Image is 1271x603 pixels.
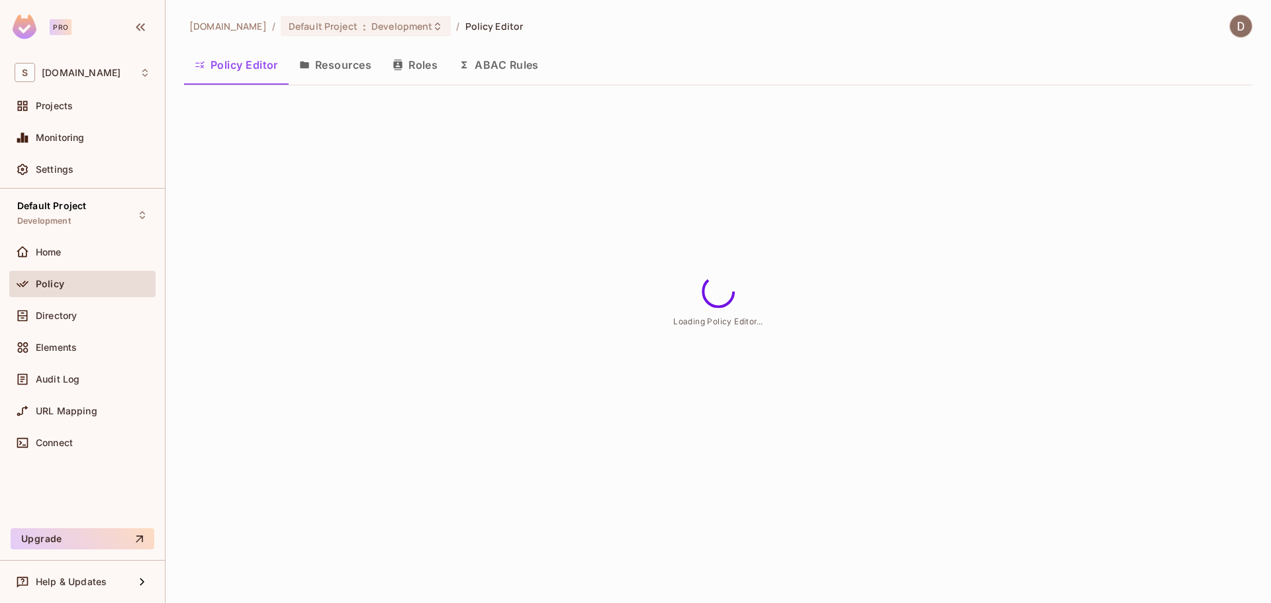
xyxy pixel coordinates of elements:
button: Policy Editor [184,48,289,81]
span: Monitoring [36,132,85,143]
span: Workspace: savameta.com [42,68,120,78]
button: ABAC Rules [448,48,549,81]
span: Development [371,20,432,32]
button: Resources [289,48,382,81]
span: Projects [36,101,73,111]
span: Elements [36,342,77,353]
span: Policy [36,279,64,289]
span: S [15,63,35,82]
span: Help & Updates [36,577,107,587]
span: : [362,21,367,32]
span: Directory [36,310,77,321]
li: / [456,20,459,32]
span: URL Mapping [36,406,97,416]
img: Dat Nghiem Quoc [1230,15,1252,37]
button: Upgrade [11,528,154,549]
span: Default Project [17,201,86,211]
button: Roles [382,48,448,81]
span: Connect [36,438,73,448]
span: Home [36,247,62,257]
div: Pro [50,19,71,35]
span: the active workspace [189,20,267,32]
span: Settings [36,164,73,175]
span: Default Project [289,20,357,32]
span: Loading Policy Editor... [673,316,763,326]
img: SReyMgAAAABJRU5ErkJggg== [13,15,36,39]
span: Policy Editor [465,20,524,32]
span: Audit Log [36,374,79,385]
span: Development [17,216,71,226]
li: / [272,20,275,32]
